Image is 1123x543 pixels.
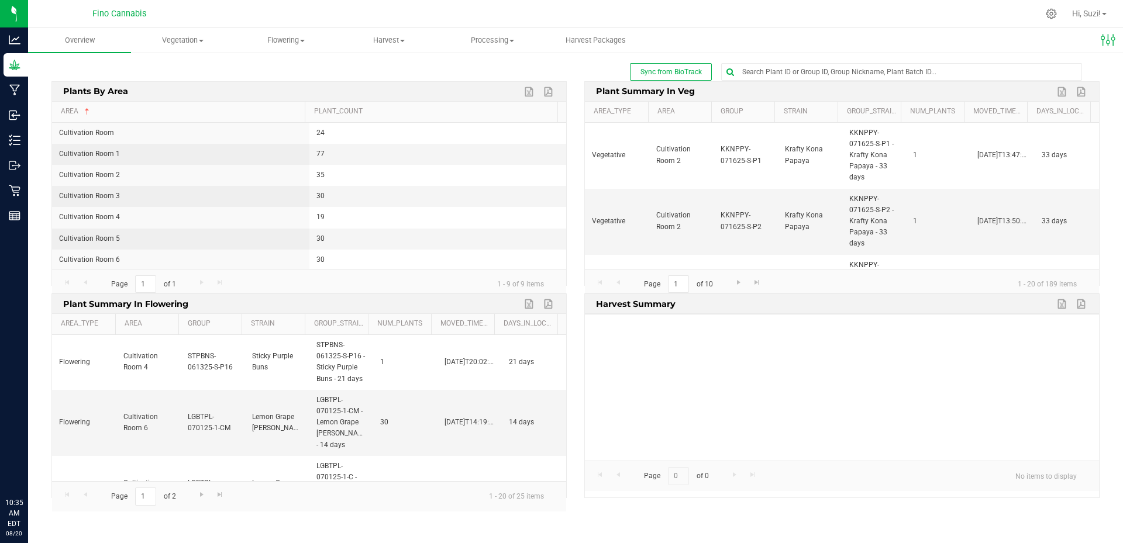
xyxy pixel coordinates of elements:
[634,275,722,293] span: Page of 10
[1035,123,1099,189] td: 33 days
[480,487,553,505] span: 1 - 20 of 25 items
[116,390,181,456] td: Cultivation Room 6
[634,467,718,485] span: Page of 0
[188,319,237,328] a: Group
[135,275,156,293] input: 1
[502,390,566,456] td: 14 days
[714,255,778,321] td: KKNPPY-071625-S-P3
[5,529,23,538] p: 08/20
[52,165,309,186] td: Cultivation Room 2
[52,250,309,271] td: Cultivation Room 6
[338,35,440,46] span: Harvest
[585,123,649,189] td: Vegetative
[135,487,156,506] input: 1
[60,82,132,100] span: Plants By Area
[714,189,778,255] td: KKNPPY-071625-S-P2
[309,250,567,271] td: 30
[504,319,553,328] a: Days_in_Location
[440,319,490,328] a: Moved_Timestamp
[594,107,643,116] a: Area_Type
[1035,255,1099,321] td: 33 days
[1036,107,1086,116] a: Days_in_Location
[649,189,714,255] td: Cultivation Room 2
[373,390,438,456] td: 30
[181,335,245,390] td: STPBNS-061325-S-P16
[92,9,146,19] span: Fino Cannabis
[314,319,363,328] a: Group_Strain
[28,28,131,53] a: Overview
[973,107,1022,116] a: Moved_Timestamp
[309,390,374,456] td: LGBTPL-070125-1-CM - Lemon Grape [PERSON_NAME] - 14 days
[778,123,842,189] td: Krafty Kona Papaya
[442,35,543,46] span: Processing
[1035,189,1099,255] td: 33 days
[9,34,20,46] inline-svg: Analytics
[309,186,567,207] td: 30
[5,497,23,529] p: 10:35 AM EDT
[488,275,553,293] span: 1 - 9 of 9 items
[842,123,907,189] td: KKNPPY-071625-S-P1 - Krafty Kona Papaya - 33 days
[521,296,539,312] a: Export to Excel
[245,335,309,390] td: Sticky Purple Buns
[52,186,309,207] td: Cultivation Room 3
[193,487,210,503] a: Go to the next page
[245,456,309,522] td: Lemon Grape [PERSON_NAME]
[1008,275,1086,293] span: 1 - 20 of 189 items
[585,189,649,255] td: Vegetative
[9,59,20,71] inline-svg: Grow
[438,456,502,522] td: [DATE]T14:19:42.000Z
[749,275,766,291] a: Go to the last page
[60,294,192,312] span: Plant Summary in Flowering
[906,255,970,321] td: 1
[116,456,181,522] td: Cultivation Room 5
[309,123,567,144] td: 24
[544,28,647,53] a: Harvest Packages
[550,35,642,46] span: Harvest Packages
[593,294,679,312] span: Harvest Summary
[61,107,300,116] a: Area
[1054,84,1072,99] a: Export to Excel
[438,335,502,390] td: [DATE]T20:02:00.000Z
[1073,296,1091,312] a: Export to PDF
[1044,8,1059,19] div: Manage settings
[52,229,309,250] td: Cultivation Room 5
[778,189,842,255] td: Krafty Kona Papaya
[910,107,959,116] a: Num_Plants
[730,275,747,291] a: Go to the next page
[1006,467,1086,485] span: No items to display
[502,456,566,522] td: 14 days
[12,449,47,485] iframe: Resource center
[52,390,116,456] td: Flowering
[49,35,111,46] span: Overview
[181,390,245,456] td: LGBTPL-070125-1-CM
[52,456,116,522] td: Flowering
[61,319,111,328] a: Area_Type
[101,275,185,293] span: Page of 1
[212,487,229,503] a: Go to the last page
[9,210,20,222] inline-svg: Reports
[125,319,174,328] a: Area
[906,189,970,255] td: 1
[640,68,702,76] span: Sync from BioTrack
[630,63,712,81] button: Sync from BioTrack
[1054,296,1072,312] a: Export to Excel
[52,123,309,144] td: Cultivation Room
[181,456,245,522] td: LGBTPL-070125-1-C
[373,335,438,390] td: 1
[970,255,1035,321] td: [DATE]T13:51:25.000Z
[906,123,970,189] td: 1
[251,319,300,328] a: Strain
[131,28,234,53] a: Vegetation
[540,296,558,312] a: Export to PDF
[101,487,185,506] span: Page of 2
[309,229,567,250] td: 30
[9,160,20,171] inline-svg: Outbound
[441,28,544,53] a: Processing
[778,255,842,321] td: Krafty Kona Papaya
[9,109,20,121] inline-svg: Inbound
[235,28,337,53] a: Flowering
[309,165,567,186] td: 35
[842,189,907,255] td: KKNPPY-071625-S-P2 - Krafty Kona Papaya - 33 days
[9,185,20,196] inline-svg: Retail
[235,35,337,46] span: Flowering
